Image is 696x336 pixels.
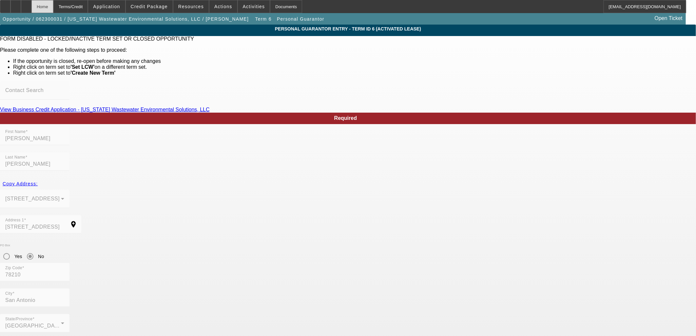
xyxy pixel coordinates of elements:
li: Right click on term set to on a different term set. [13,64,696,70]
mat-label: Address 1 [5,218,24,222]
mat-icon: add_location [66,220,81,228]
a: Open Ticket [652,13,685,24]
button: Credit Package [126,0,173,13]
button: Personal Guarantor [275,13,326,25]
button: Activities [238,0,270,13]
span: Application [93,4,120,9]
li: If the opportunity is closed, re-open before making any changes [13,58,696,64]
span: Required [334,115,357,121]
b: 'Set LCW' [70,64,94,70]
span: Credit Package [131,4,168,9]
mat-label: Contact Search [5,87,44,93]
span: Opportunity / 062300031 / [US_STATE] Wastewater Environmental Solutions, LLC / [PERSON_NAME] [3,16,249,22]
mat-label: Zip Code [5,266,22,270]
mat-label: State/Province [5,317,32,321]
b: 'Create New Term' [70,70,115,76]
button: Actions [209,0,237,13]
button: Term 6 [253,13,274,25]
button: Resources [173,0,209,13]
li: Right click on term set to [13,70,696,76]
button: Application [88,0,125,13]
mat-label: First Name [5,130,26,134]
span: Personal Guarantor Entry - Term ID 6 (Activated Lease) [5,26,691,31]
span: Personal Guarantor [277,16,324,22]
span: Actions [214,4,232,9]
mat-label: Last Name [5,155,25,159]
mat-label: City [5,291,12,296]
span: Term 6 [255,16,272,22]
span: Resources [178,4,204,9]
span: Activities [243,4,265,9]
